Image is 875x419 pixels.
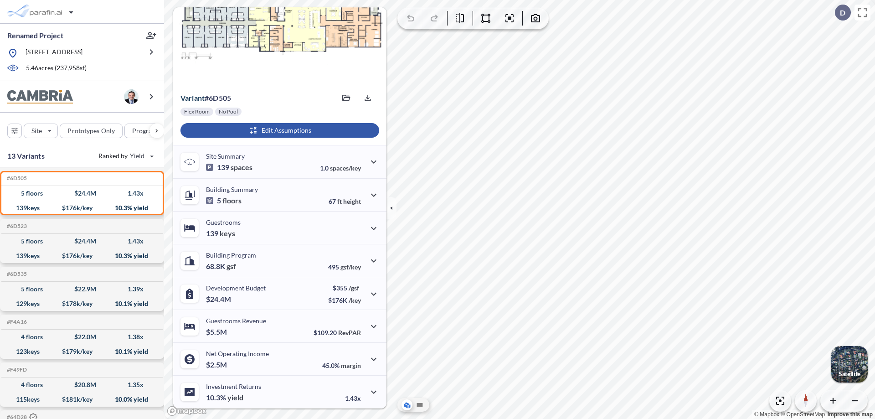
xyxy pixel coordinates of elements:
[328,263,361,271] p: 495
[206,186,258,193] p: Building Summary
[781,411,825,418] a: OpenStreetMap
[220,229,235,238] span: keys
[831,346,868,383] img: Switcher Image
[206,196,242,205] p: 5
[206,393,243,402] p: 10.3%
[206,152,245,160] p: Site Summary
[180,123,379,138] button: Edit Assumptions
[340,263,361,271] span: gsf/key
[330,164,361,172] span: spaces/key
[349,284,359,292] span: /gsf
[219,108,238,115] p: No Pool
[206,218,241,226] p: Guestrooms
[26,47,82,59] p: [STREET_ADDRESS]
[226,262,236,271] span: gsf
[349,296,361,304] span: /key
[206,317,266,325] p: Guestrooms Revenue
[26,63,87,73] p: 5.46 acres ( 237,958 sf)
[831,346,868,383] button: Switcher ImageSatellite
[124,124,174,138] button: Program
[320,164,361,172] p: 1.0
[167,406,207,416] a: Mapbox homepage
[401,399,412,410] button: Aerial View
[7,90,73,104] img: BrandImage
[5,223,27,229] h5: Click to copy the code
[206,251,256,259] p: Building Program
[206,350,269,357] p: Net Operating Income
[341,362,361,369] span: margin
[343,197,361,205] span: height
[7,31,63,41] p: Renamed Project
[840,9,845,17] p: D
[5,319,27,325] h5: Click to copy the code
[337,197,342,205] span: ft
[5,367,27,373] h5: Click to copy the code
[322,362,361,369] p: 45.0%
[206,229,235,238] p: 139
[314,329,361,336] p: $109.20
[67,126,115,135] p: Prototypes Only
[60,124,123,138] button: Prototypes Only
[7,150,45,161] p: 13 Variants
[5,175,27,181] h5: Click to copy the code
[124,89,139,104] img: user logo
[180,93,231,103] p: # 6d505
[231,163,252,172] span: spaces
[345,394,361,402] p: 1.43x
[414,399,425,410] button: Site Plan
[206,383,261,390] p: Investment Returns
[5,271,27,277] h5: Click to copy the code
[227,393,243,402] span: yield
[132,126,158,135] p: Program
[206,262,236,271] p: 68.8K
[328,284,361,292] p: $355
[338,329,361,336] span: RevPAR
[206,295,232,304] p: $24.4M
[130,151,145,160] span: Yield
[206,360,228,369] p: $2.5M
[206,163,252,172] p: 139
[24,124,58,138] button: Site
[206,284,266,292] p: Development Budget
[839,370,860,378] p: Satellite
[754,411,779,418] a: Mapbox
[91,149,160,163] button: Ranked by Yield
[328,296,361,304] p: $176K
[222,196,242,205] span: floors
[206,327,228,336] p: $5.5M
[329,197,361,205] p: 67
[828,411,873,418] a: Improve this map
[184,108,210,115] p: Flex Room
[31,126,42,135] p: Site
[180,93,205,102] span: Variant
